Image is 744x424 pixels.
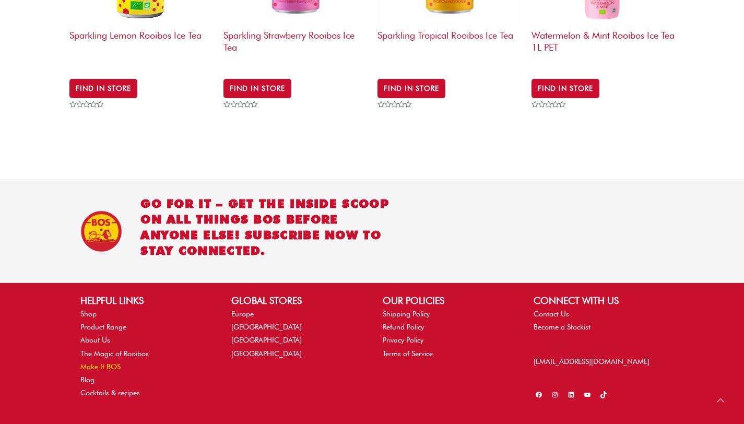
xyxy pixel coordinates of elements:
a: Become a Stockist [534,323,591,331]
a: Refund Policy [383,323,424,331]
nav: CONNECT WITH US [534,308,664,334]
a: Terms of Service [383,349,433,358]
a: Shipping Policy [383,310,430,318]
a: Cocktails & recipes [80,388,140,397]
a: Contact Us [534,310,569,318]
h2: OUR POLICIES [383,293,513,308]
a: BUY IN STORE [377,79,445,98]
a: [GEOGRAPHIC_DATA] [231,323,302,331]
a: Product Range [80,323,126,331]
a: BUY IN STORE [69,79,137,98]
a: BUY IN STORE [223,79,291,98]
a: Europe [231,310,254,318]
a: Shop [80,310,97,318]
h2: Sparkling Tropical Rooibos Ice Tea [377,25,521,65]
img: BOS Ice Tea [80,210,122,252]
a: [GEOGRAPHIC_DATA] [231,336,302,344]
h2: Go for it – get the inside scoop on all things BOS before anyone else! Subscribe now to stay conn... [140,196,394,258]
a: Make It BOS [80,362,121,371]
a: Privacy Policy [383,336,423,344]
h2: Watermelon & Mint Rooibos Ice Tea 1L PET [532,25,675,65]
h2: HELPFUL LINKS [80,293,210,308]
a: [EMAIL_ADDRESS][DOMAIN_NAME] [534,357,649,366]
h2: GLOBAL STORES [231,293,361,308]
h2: Sparkling Strawberry Rooibos Ice Tea [223,25,367,65]
h2: CONNECT WITH US [534,293,664,308]
nav: HELPFUL LINKS [80,308,210,399]
a: [GEOGRAPHIC_DATA] [231,349,302,358]
a: BUY IN STORE [532,79,599,98]
nav: OUR POLICIES [383,308,513,360]
nav: GLOBAL STORES [231,308,361,360]
a: Blog [80,375,95,384]
a: The Magic of Rooibos [80,349,149,358]
h2: Sparkling Lemon Rooibos Ice Tea [69,25,213,65]
a: About Us [80,336,110,344]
